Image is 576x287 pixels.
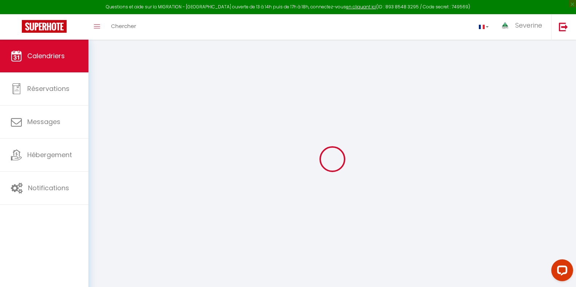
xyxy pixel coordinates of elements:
[27,150,72,159] span: Hébergement
[27,51,65,60] span: Calendriers
[545,256,576,287] iframe: LiveChat chat widget
[515,21,542,30] span: Severine
[27,117,60,126] span: Messages
[494,14,551,40] a: ... Severine
[22,20,67,33] img: Super Booking
[346,4,376,10] a: en cliquant ici
[106,14,142,40] a: Chercher
[559,22,568,31] img: logout
[28,183,69,192] span: Notifications
[500,21,511,31] img: ...
[27,84,69,93] span: Réservations
[111,22,136,30] span: Chercher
